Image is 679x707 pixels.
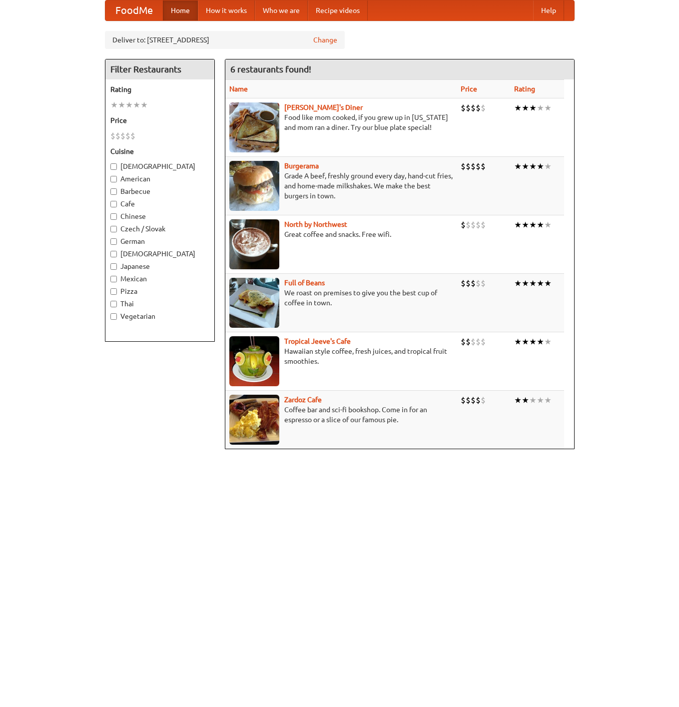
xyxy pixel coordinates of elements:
[110,213,117,220] input: Chinese
[110,99,118,110] li: ★
[466,278,471,289] li: $
[110,176,117,182] input: American
[471,278,476,289] li: $
[481,102,486,113] li: $
[120,130,125,141] li: $
[229,395,279,445] img: zardoz.jpg
[110,286,209,296] label: Pizza
[544,102,552,113] li: ★
[229,229,453,239] p: Great coffee and snacks. Free wifi.
[461,85,477,93] a: Price
[110,276,117,282] input: Mexican
[544,161,552,172] li: ★
[110,186,209,196] label: Barbecue
[110,224,209,234] label: Czech / Slovak
[110,211,209,221] label: Chinese
[308,0,368,20] a: Recipe videos
[229,102,279,152] img: sallys.jpg
[110,311,209,321] label: Vegetarian
[544,219,552,230] li: ★
[110,299,209,309] label: Thai
[481,278,486,289] li: $
[229,112,453,132] p: Food like mom cooked, if you grew up in [US_STATE] and mom ran a diner. Try our blue plate special!
[481,336,486,347] li: $
[284,162,319,170] a: Burgerama
[110,161,209,171] label: [DEMOGRAPHIC_DATA]
[284,220,347,228] a: North by Northwest
[466,102,471,113] li: $
[110,163,117,170] input: [DEMOGRAPHIC_DATA]
[537,278,544,289] li: ★
[140,99,148,110] li: ★
[522,395,529,406] li: ★
[461,219,466,230] li: $
[110,188,117,195] input: Barbecue
[229,346,453,366] p: Hawaiian style coffee, fresh juices, and tropical fruit smoothies.
[110,263,117,270] input: Japanese
[133,99,140,110] li: ★
[110,261,209,271] label: Japanese
[537,336,544,347] li: ★
[514,85,535,93] a: Rating
[476,102,481,113] li: $
[514,161,522,172] li: ★
[110,199,209,209] label: Cafe
[533,0,564,20] a: Help
[125,130,130,141] li: $
[514,219,522,230] li: ★
[110,288,117,295] input: Pizza
[229,288,453,308] p: We roast on premises to give you the best cup of coffee in town.
[522,278,529,289] li: ★
[229,161,279,211] img: burgerama.jpg
[544,395,552,406] li: ★
[529,278,537,289] li: ★
[471,161,476,172] li: $
[313,35,337,45] a: Change
[110,274,209,284] label: Mexican
[229,85,248,93] a: Name
[229,171,453,201] p: Grade A beef, freshly ground every day, hand-cut fries, and home-made milkshakes. We make the bes...
[230,64,311,74] ng-pluralize: 6 restaurants found!
[110,249,209,259] label: [DEMOGRAPHIC_DATA]
[110,174,209,184] label: American
[522,161,529,172] li: ★
[476,395,481,406] li: $
[229,405,453,425] p: Coffee bar and sci-fi bookshop. Come in for an espresso or a slice of our famous pie.
[461,102,466,113] li: $
[537,395,544,406] li: ★
[537,102,544,113] li: ★
[514,395,522,406] li: ★
[110,226,117,232] input: Czech / Slovak
[471,219,476,230] li: $
[466,219,471,230] li: $
[284,103,363,111] a: [PERSON_NAME]'s Diner
[529,219,537,230] li: ★
[481,219,486,230] li: $
[229,219,279,269] img: north.jpg
[110,146,209,156] h5: Cuisine
[537,161,544,172] li: ★
[198,0,255,20] a: How it works
[229,336,279,386] img: jeeves.jpg
[110,313,117,320] input: Vegetarian
[105,59,214,79] h4: Filter Restaurants
[461,395,466,406] li: $
[115,130,120,141] li: $
[110,251,117,257] input: [DEMOGRAPHIC_DATA]
[544,278,552,289] li: ★
[255,0,308,20] a: Who we are
[284,279,325,287] a: Full of Beans
[110,115,209,125] h5: Price
[466,395,471,406] li: $
[110,130,115,141] li: $
[284,396,322,404] a: Zardoz Cafe
[522,219,529,230] li: ★
[118,99,125,110] li: ★
[125,99,133,110] li: ★
[229,278,279,328] img: beans.jpg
